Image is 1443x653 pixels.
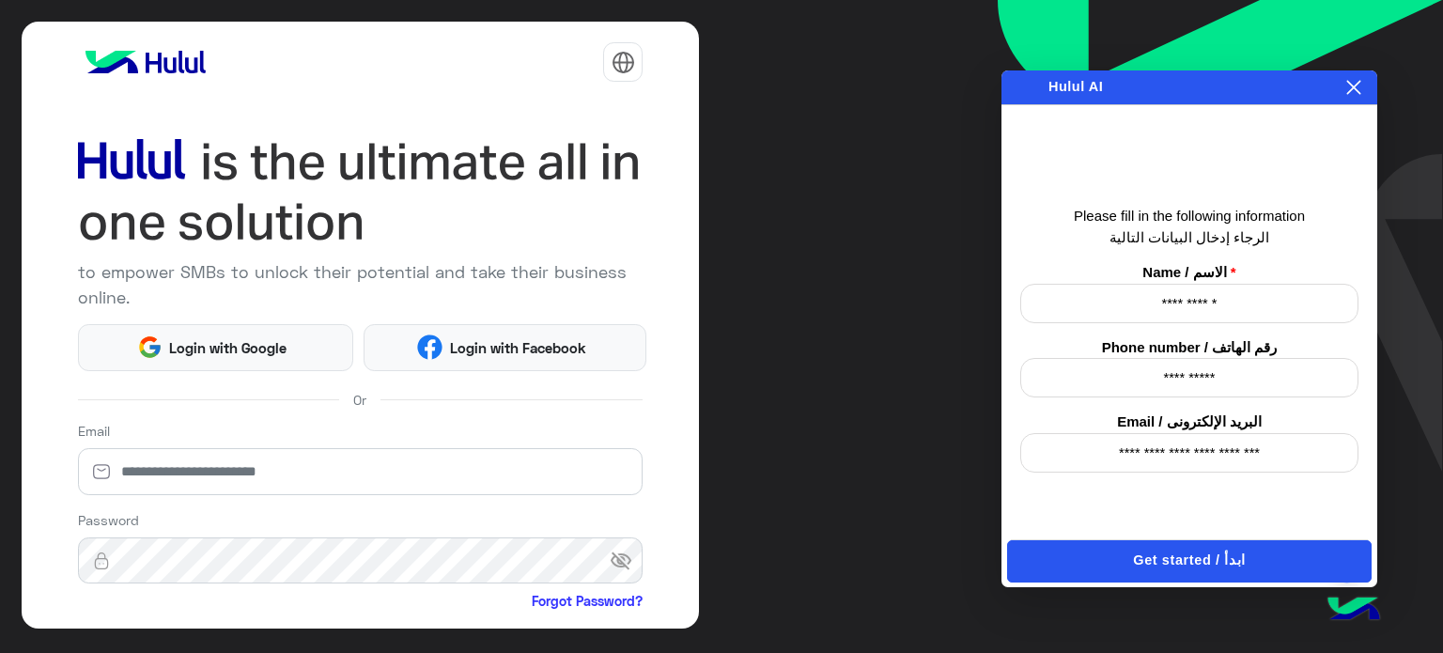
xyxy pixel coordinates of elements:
label: Name / الاسم [1020,262,1358,284]
button: Get started / ابدأ [1007,540,1372,583]
img: Facebook [417,334,442,360]
span: Get started / ابدأ [1133,551,1245,571]
label: Password [78,510,139,530]
p: الرجاء إدخال البيانات التالية [1020,227,1358,249]
span: Or [353,390,366,410]
p: to empower SMBs to unlock their potential and take their business online. [78,259,644,310]
img: email [78,462,125,481]
label: Email [78,421,110,441]
label: Email / البريد الإلكترونى [1020,412,1358,433]
span: visibility_off [610,544,644,578]
img: hululLoginTitle_EN.svg [78,132,644,253]
span: Hulul AI [1048,79,1103,94]
button: Login with Facebook [364,324,646,371]
img: lock [78,552,125,570]
span: Login with Google [163,337,294,359]
label: Phone number / رقم الهاتف [1020,337,1358,359]
img: logo [78,43,213,81]
img: tab [612,51,635,74]
button: Login with Google [78,324,353,371]
img: Google [137,334,163,360]
span: Login with Facebook [442,337,593,359]
button: Close [1344,77,1363,98]
img: hulul-logo.png [1321,578,1387,644]
a: Forgot Password? [532,591,643,611]
p: Please fill in the following information [1020,206,1358,227]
